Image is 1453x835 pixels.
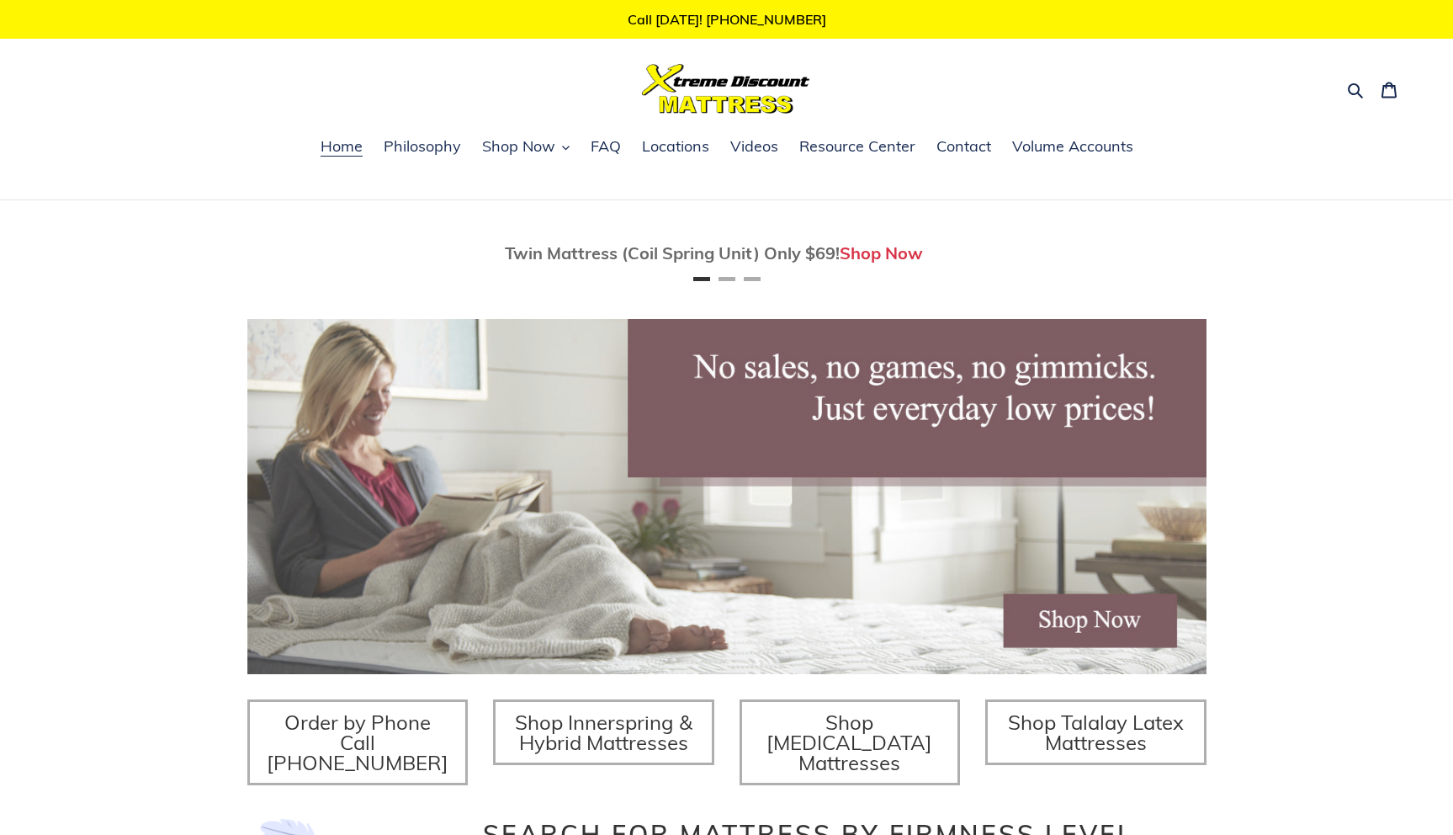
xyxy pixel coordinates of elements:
a: Order by Phone Call [PHONE_NUMBER] [247,699,469,785]
span: Volume Accounts [1012,136,1133,157]
a: Locations [634,135,718,160]
span: Resource Center [799,136,915,157]
span: Locations [642,136,709,157]
span: Philosophy [384,136,461,157]
img: herobannermay2022-1652879215306_1200x.jpg [247,319,1206,674]
span: Order by Phone Call [PHONE_NUMBER] [267,710,448,775]
button: Page 3 [744,277,761,281]
span: Contact [936,136,991,157]
a: FAQ [582,135,629,160]
a: Shop [MEDICAL_DATA] Mattresses [740,699,961,785]
span: Home [321,136,363,157]
a: Shop Talalay Latex Mattresses [985,699,1206,765]
button: Page 1 [693,277,710,281]
a: Videos [722,135,787,160]
a: Shop Innerspring & Hybrid Mattresses [493,699,714,765]
a: Shop Now [840,242,923,263]
a: Volume Accounts [1004,135,1142,160]
span: Shop [MEDICAL_DATA] Mattresses [766,710,932,775]
a: Resource Center [791,135,924,160]
img: Xtreme Discount Mattress [642,64,810,114]
a: Home [312,135,371,160]
a: Contact [928,135,1000,160]
span: FAQ [591,136,621,157]
span: Shop Now [482,136,555,157]
button: Page 2 [719,277,735,281]
button: Shop Now [474,135,578,160]
span: Shop Innerspring & Hybrid Mattresses [515,710,692,755]
a: Philosophy [375,135,469,160]
span: Shop Talalay Latex Mattresses [1008,710,1184,755]
span: Videos [730,136,778,157]
span: Twin Mattress (Coil Spring Unit) Only $69! [505,242,840,263]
